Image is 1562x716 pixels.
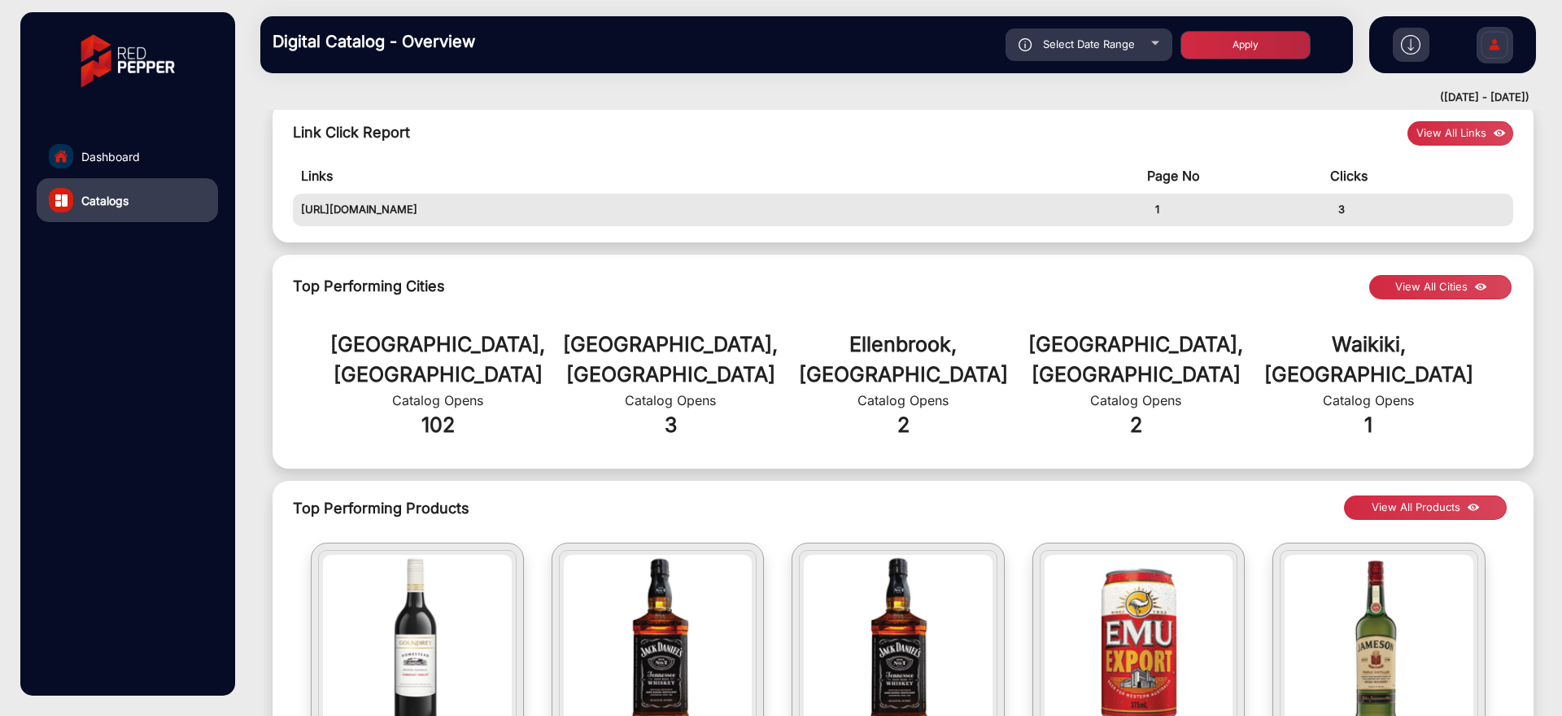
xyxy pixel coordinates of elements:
[1252,330,1485,391] div: Waikiki, [GEOGRAPHIC_DATA]
[787,330,1019,391] div: Ellenbrook, [GEOGRAPHIC_DATA]
[81,148,140,165] span: Dashboard
[1464,499,1483,517] img: view all products
[54,149,68,164] img: home
[273,32,500,51] h3: Digital Catalog - Overview
[1043,37,1135,50] span: Select Date Range
[1330,158,1513,194] td: Clicks
[321,410,554,441] div: 102
[1477,19,1512,76] img: Sign%20Up.svg
[293,121,410,146] div: Link Click Report
[293,158,1147,194] td: Links
[787,410,1019,441] div: 2
[1401,35,1420,55] img: h2download.svg
[37,178,218,222] a: Catalogs
[293,277,445,295] span: Top Performing Cities
[1019,330,1252,391] div: [GEOGRAPHIC_DATA], [GEOGRAPHIC_DATA]
[244,89,1529,106] div: ([DATE] - [DATE])
[554,391,787,410] div: Catalog Opens
[37,134,218,178] a: Dashboard
[1147,158,1330,194] td: Page No
[554,330,787,391] div: [GEOGRAPHIC_DATA], [GEOGRAPHIC_DATA]
[554,410,787,441] div: 3
[69,20,186,102] img: vmg-logo
[293,497,1236,519] span: Top Performing Products
[293,194,1147,226] td: [URL][DOMAIN_NAME]
[1019,410,1252,441] div: 2
[1180,31,1311,59] button: Apply
[321,330,554,391] div: [GEOGRAPHIC_DATA], [GEOGRAPHIC_DATA]
[1252,391,1485,410] div: Catalog Opens
[787,391,1019,410] div: Catalog Opens
[1344,496,1507,520] button: View All Productsview all products
[1407,121,1513,146] button: View All Links
[1252,410,1485,441] div: 1
[55,194,68,207] img: catalog
[81,192,129,209] span: Catalogs
[1147,194,1330,226] td: 1
[1019,391,1252,410] div: Catalog Opens
[321,391,554,410] div: Catalog Opens
[1019,38,1032,51] img: icon
[1330,194,1513,226] td: 3
[1369,275,1512,299] button: View All Cities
